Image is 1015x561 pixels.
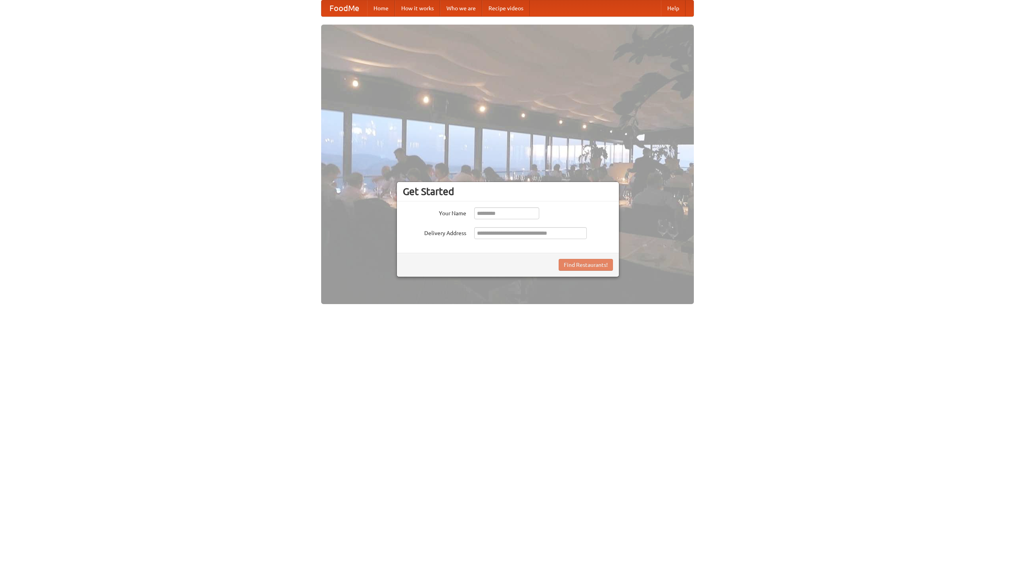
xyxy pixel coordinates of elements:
label: Delivery Address [403,227,466,237]
a: Home [367,0,395,16]
h3: Get Started [403,186,613,197]
a: Who we are [440,0,482,16]
a: Recipe videos [482,0,530,16]
a: FoodMe [322,0,367,16]
button: Find Restaurants! [559,259,613,271]
label: Your Name [403,207,466,217]
a: How it works [395,0,440,16]
a: Help [661,0,686,16]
